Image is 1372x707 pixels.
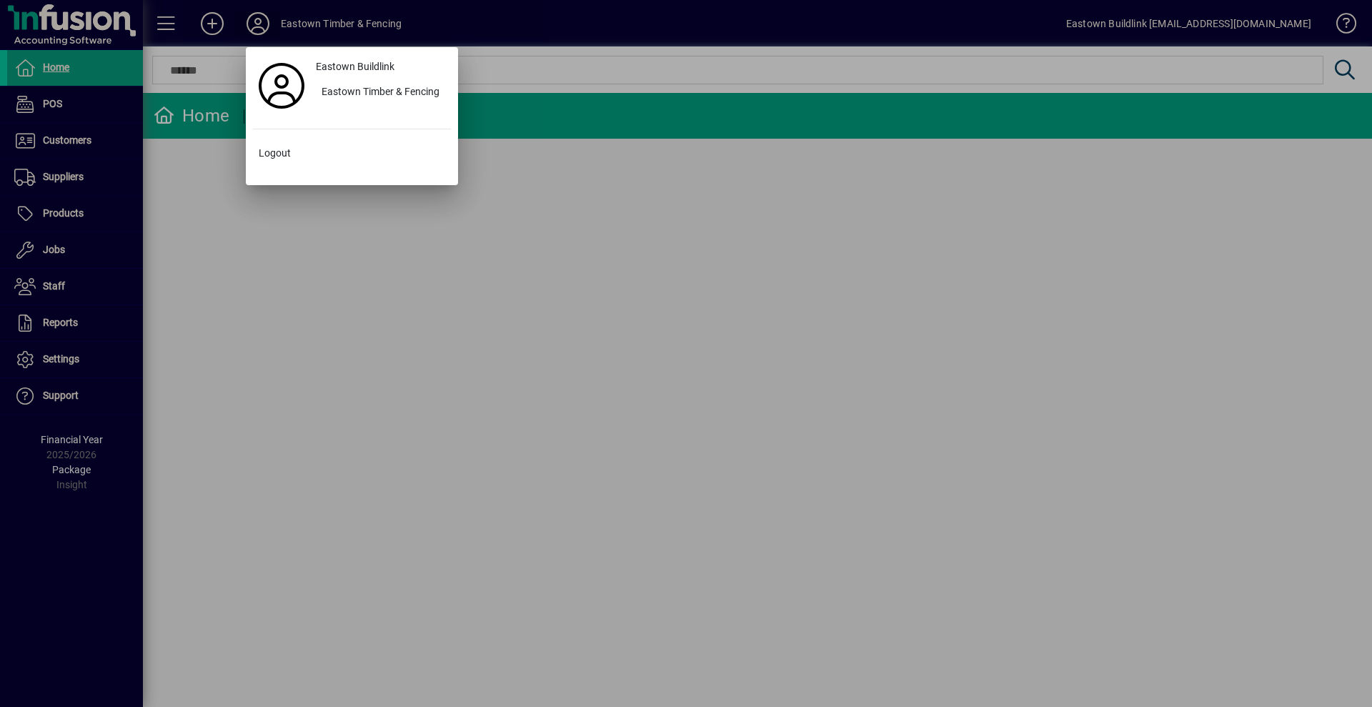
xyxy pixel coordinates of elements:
[253,141,451,167] button: Logout
[310,54,451,80] a: Eastown Buildlink
[259,146,291,161] span: Logout
[253,73,310,99] a: Profile
[310,80,451,106] button: Eastown Timber & Fencing
[316,59,394,74] span: Eastown Buildlink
